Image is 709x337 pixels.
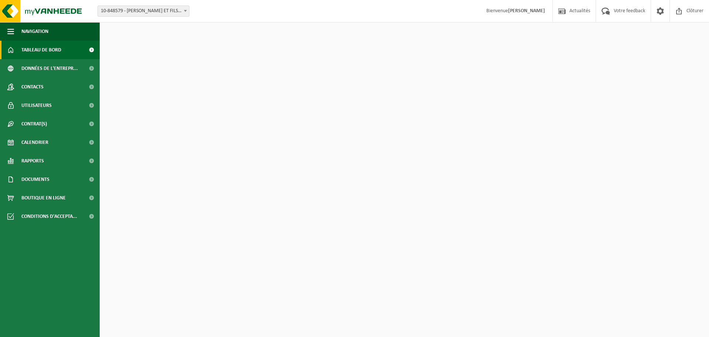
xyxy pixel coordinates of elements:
span: Données de l'entrepr... [21,59,78,78]
span: Documents [21,170,49,189]
span: Utilisateurs [21,96,52,115]
span: Navigation [21,22,48,41]
strong: [PERSON_NAME] [508,8,545,14]
span: Boutique en ligne [21,189,66,207]
span: Rapports [21,152,44,170]
span: Contacts [21,78,44,96]
span: Tableau de bord [21,41,61,59]
span: Contrat(s) [21,115,47,133]
span: 10-848579 - ROUSSEAU ET FILS - ATH [98,6,189,16]
span: Calendrier [21,133,48,152]
span: 10-848579 - ROUSSEAU ET FILS - ATH [97,6,189,17]
span: Conditions d'accepta... [21,207,77,226]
